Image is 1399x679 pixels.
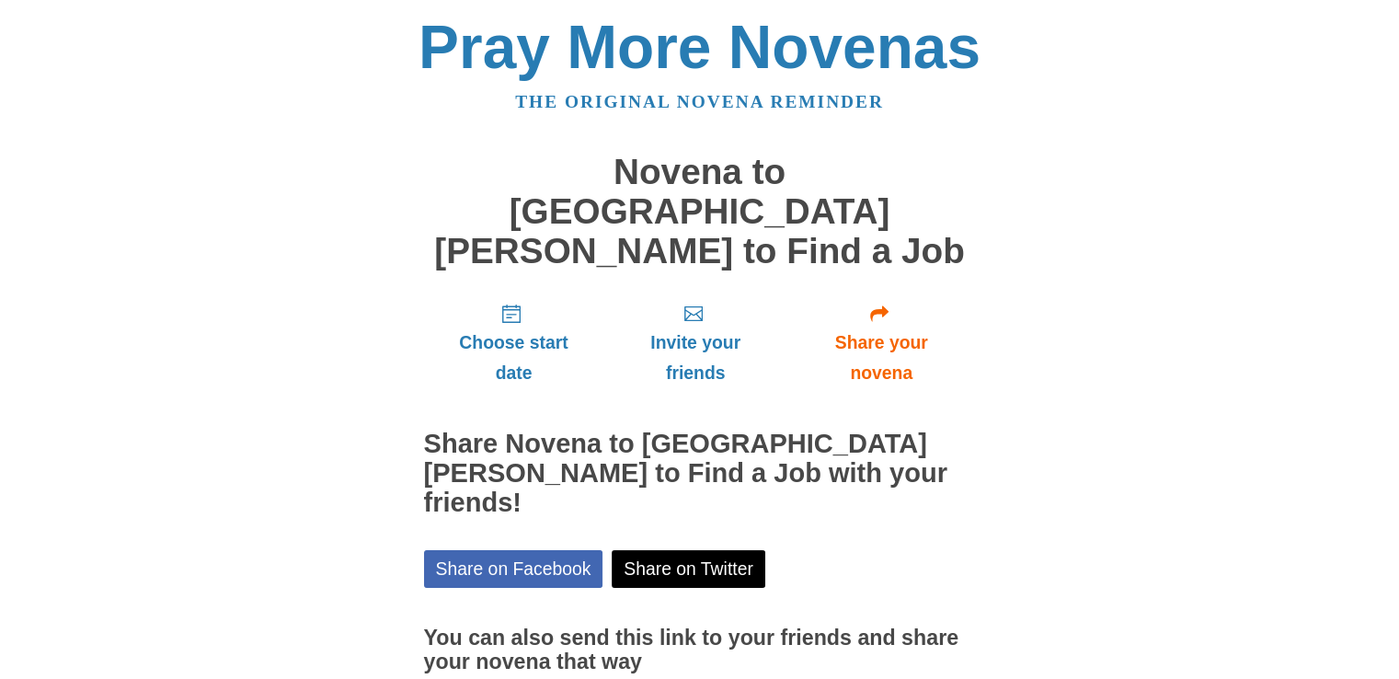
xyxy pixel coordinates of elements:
[612,550,765,588] a: Share on Twitter
[424,627,976,673] h3: You can also send this link to your friends and share your novena that way
[424,153,976,270] h1: Novena to [GEOGRAPHIC_DATA][PERSON_NAME] to Find a Job
[806,328,958,388] span: Share your novena
[424,289,604,398] a: Choose start date
[419,13,980,81] a: Pray More Novenas
[603,289,786,398] a: Invite your friends
[442,328,586,388] span: Choose start date
[515,92,884,111] a: The original novena reminder
[424,550,603,588] a: Share on Facebook
[622,328,768,388] span: Invite your friends
[424,430,976,518] h2: Share Novena to [GEOGRAPHIC_DATA][PERSON_NAME] to Find a Job with your friends!
[787,289,976,398] a: Share your novena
